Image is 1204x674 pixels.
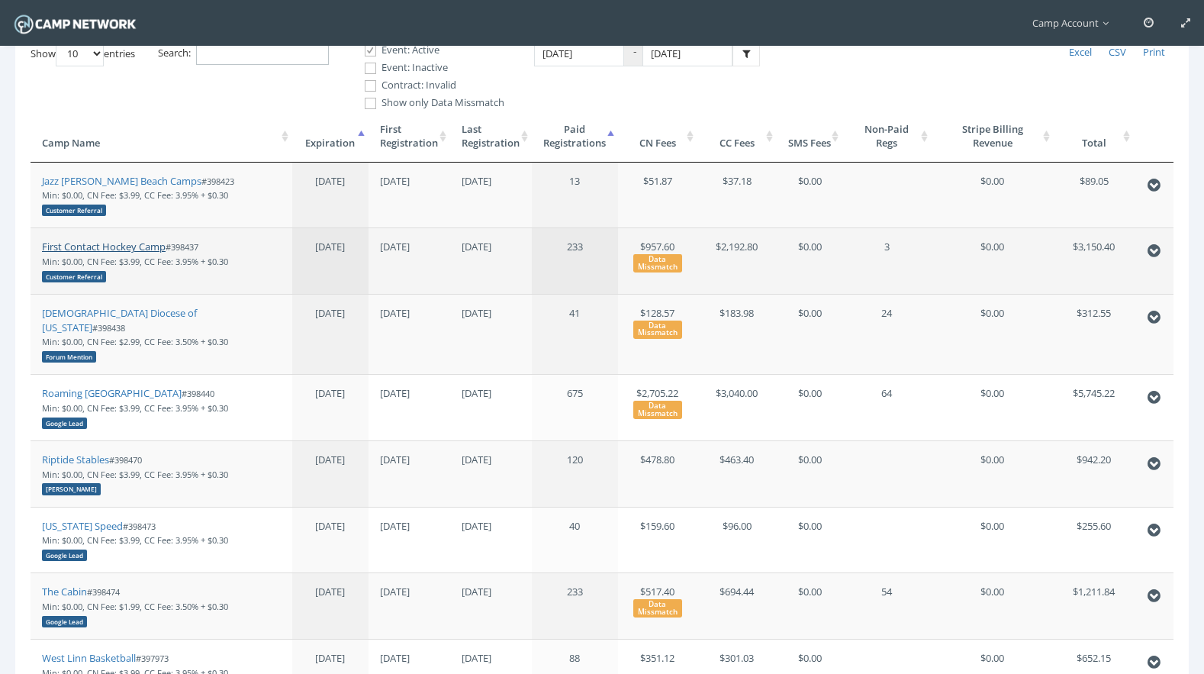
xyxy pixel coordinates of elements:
td: $0.00 [777,227,843,294]
td: [DATE] [369,507,450,573]
th: Non-Paid Regs: activate to sort column ascending [842,111,931,163]
input: Search: [196,40,329,66]
span: [DATE] [315,174,345,188]
span: - [624,40,642,67]
td: $0.00 [777,374,843,440]
td: 13 [532,163,618,228]
td: $312.55 [1054,294,1134,374]
td: [DATE] [369,294,450,374]
div: [PERSON_NAME] [42,483,101,495]
div: Data Missmatch [633,599,682,618]
td: $0.00 [777,294,843,374]
td: $183.98 [697,294,777,374]
small: #398440 Min: $0.00, CN Fee: $3.99, CC Fee: 3.95% + $0.30 [42,388,228,427]
label: Show only Data Missmatch [352,95,504,111]
label: Show entries [31,40,135,66]
a: The Cabin [42,585,87,598]
th: Total: activate to sort column ascending [1054,111,1134,163]
td: 54 [842,572,931,639]
td: [DATE] [369,440,450,507]
div: Data Missmatch [633,254,682,273]
td: $0.00 [932,507,1054,573]
td: [DATE] [450,374,532,440]
td: $1,211.84 [1054,572,1134,639]
th: Camp Name: activate to sort column ascending [31,111,292,163]
td: $0.00 [777,507,843,573]
small: #398474 Min: $0.00, CN Fee: $1.99, CC Fee: 3.50% + $0.30 [42,586,228,626]
td: $0.00 [777,440,843,507]
td: [DATE] [450,163,532,228]
small: #398438 Min: $0.00, CN Fee: $2.99, CC Fee: 3.50% + $0.30 [42,322,228,362]
div: Customer Referral [42,271,106,282]
label: Search: [158,40,329,66]
td: $3,040.00 [697,374,777,440]
td: $0.00 [932,163,1054,228]
td: 233 [532,227,618,294]
th: FirstRegistration: activate to sort column ascending [369,111,450,163]
span: [DATE] [315,386,345,400]
a: Jazz [PERSON_NAME] Beach Camps [42,174,201,188]
td: [DATE] [450,507,532,573]
td: [DATE] [450,572,532,639]
label: Event: Active [352,43,504,58]
div: Google Lead [42,418,87,429]
div: Google Lead [42,616,87,627]
a: West Linn Basketball [42,651,136,665]
a: Riptide Stables [42,453,109,466]
td: 41 [532,294,618,374]
small: #398470 Min: $0.00, CN Fee: $3.99, CC Fee: 3.95% + $0.30 [42,454,228,494]
td: $255.60 [1054,507,1134,573]
td: $0.00 [932,440,1054,507]
div: Forum Mention [42,351,96,363]
a: CSV [1100,40,1135,65]
a: Roaming [GEOGRAPHIC_DATA] [42,386,182,400]
td: $517.40 [618,572,697,639]
div: Google Lead [42,550,87,561]
span: [DATE] [315,453,345,466]
td: 675 [532,374,618,440]
td: $0.00 [932,572,1054,639]
td: $96.00 [697,507,777,573]
a: [US_STATE] Speed [42,519,123,533]
td: 3 [842,227,931,294]
td: $0.00 [932,294,1054,374]
small: #398437 Min: $0.00, CN Fee: $3.99, CC Fee: 3.95% + $0.30 [42,241,228,281]
td: $37.18 [697,163,777,228]
span: [DATE] [315,585,345,598]
td: $0.00 [932,374,1054,440]
td: [DATE] [450,440,532,507]
td: $0.00 [777,572,843,639]
div: Customer Referral [42,205,106,216]
th: CN Fees: activate to sort column ascending [618,111,697,163]
td: $5,745.22 [1054,374,1134,440]
span: [DATE] [315,306,345,320]
td: 40 [532,507,618,573]
span: Excel [1069,45,1092,59]
th: CC Fees: activate to sort column ascending [697,111,777,163]
td: $694.44 [697,572,777,639]
th: SMS Fees: activate to sort column ascending [777,111,843,163]
td: $957.60 [618,227,697,294]
td: $3,150.40 [1054,227,1134,294]
span: Camp Account [1032,16,1116,30]
td: $2,192.80 [697,227,777,294]
td: $89.05 [1054,163,1134,228]
div: Data Missmatch [633,401,682,419]
td: 24 [842,294,931,374]
a: First Contact Hockey Camp [42,240,166,253]
label: Event: Inactive [352,60,504,76]
td: $51.87 [618,163,697,228]
label: Contract: Invalid [352,78,504,93]
small: #398423 Min: $0.00, CN Fee: $3.99, CC Fee: 3.95% + $0.30 [42,176,234,215]
td: $942.20 [1054,440,1134,507]
th: LastRegistration: activate to sort column ascending [450,111,532,163]
td: [DATE] [450,227,532,294]
span: [DATE] [315,519,345,533]
span: [DATE] [315,240,345,253]
td: $478.80 [618,440,697,507]
span: Print [1143,45,1165,59]
a: [DEMOGRAPHIC_DATA] Diocese of [US_STATE] [42,306,197,334]
span: CSV [1109,45,1126,59]
img: Camp Network [11,11,139,37]
td: [DATE] [369,227,450,294]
